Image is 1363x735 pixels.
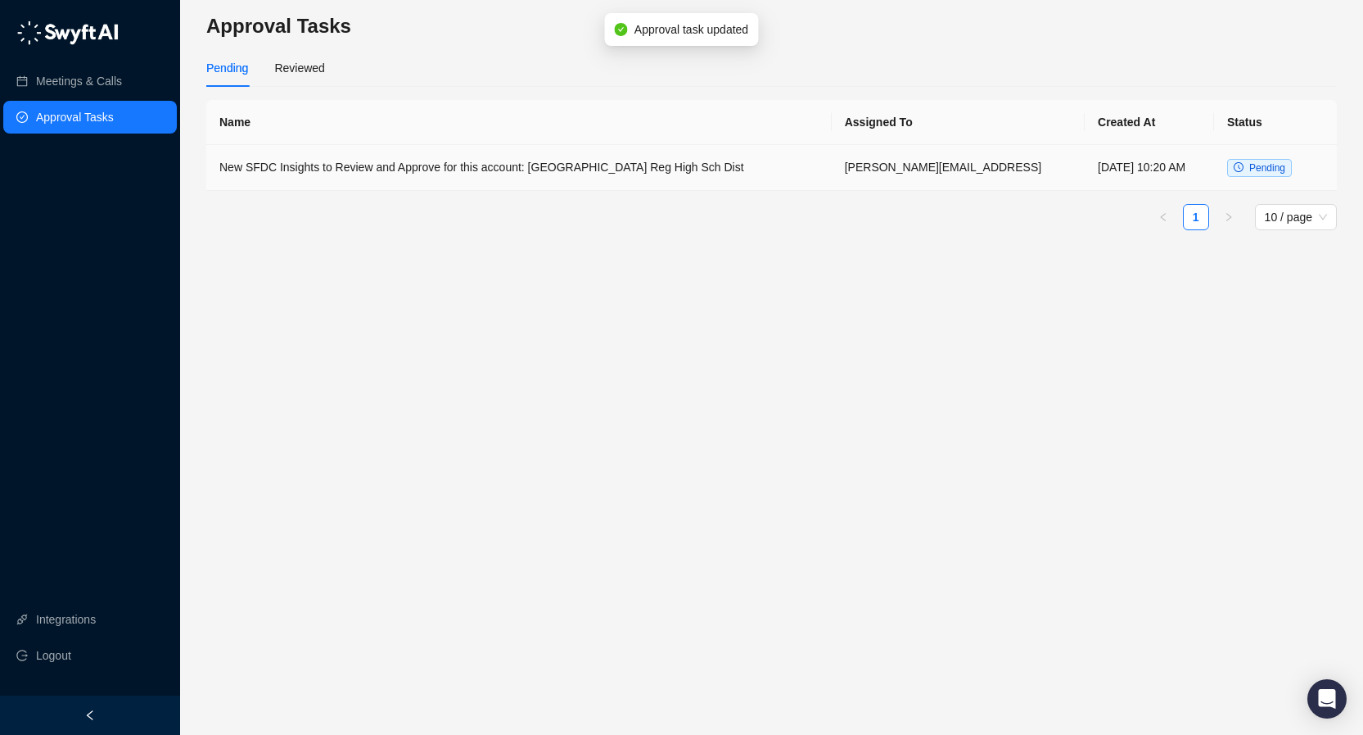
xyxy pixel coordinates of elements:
span: Logout [36,639,71,672]
td: [DATE] 10:20 AM [1085,145,1214,191]
span: right [1224,212,1234,222]
td: New SFDC Insights to Review and Approve for this account: [GEOGRAPHIC_DATA] Reg High Sch Dist [206,145,832,191]
div: Page Size [1255,204,1337,230]
div: Open Intercom Messenger [1307,679,1347,719]
button: left [1150,204,1176,230]
h3: Approval Tasks [206,13,1337,39]
th: Status [1214,100,1337,145]
li: Next Page [1216,204,1242,230]
span: left [1158,212,1168,222]
span: clock-circle [1234,162,1243,172]
img: logo-05li4sbe.png [16,20,119,45]
span: Pending [1249,162,1285,174]
th: Name [206,100,832,145]
span: left [84,710,96,721]
span: logout [16,650,28,661]
li: 1 [1183,204,1209,230]
a: Integrations [36,603,96,636]
a: 1 [1184,205,1208,229]
th: Created At [1085,100,1214,145]
a: Meetings & Calls [36,65,122,98]
span: 10 / page [1265,205,1327,229]
span: Approval task updated [634,20,748,39]
div: Pending [206,59,248,77]
th: Assigned To [832,100,1085,145]
li: Previous Page [1150,204,1176,230]
span: check-circle [615,23,628,36]
button: right [1216,204,1242,230]
td: [PERSON_NAME][EMAIL_ADDRESS] [832,145,1085,191]
a: Approval Tasks [36,101,114,134]
div: Reviewed [274,59,324,77]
